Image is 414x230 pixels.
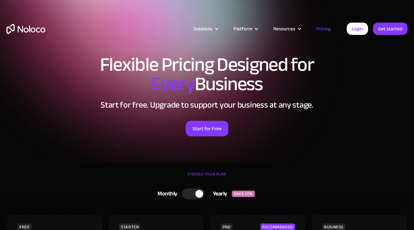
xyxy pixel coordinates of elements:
a: Login [347,23,368,35]
div: Platform [234,25,252,33]
div: Resources [273,25,295,33]
div: BUSINESS [322,224,345,230]
div: Monthly [149,189,182,199]
div: RECOMMENDED [260,224,295,230]
div: Solutions [193,25,212,33]
h1: Flexible Pricing Designed for Business [6,55,408,94]
div: Platform [225,25,265,33]
a: home [6,24,45,34]
a: Get started [373,23,408,35]
a: Pricing [308,25,339,33]
div: FREE [17,224,32,230]
div: STARTER [119,224,141,230]
div: Resources [265,25,308,33]
div: Yearly [205,189,232,199]
a: Start for Free [186,121,228,136]
h2: Start for free. Upgrade to support your business at any stage. [6,100,408,110]
div: SAVE 20% [232,191,255,197]
div: Solutions [185,25,225,33]
div: CHOOSE YOUR PLAN [6,169,408,185]
span: Every [151,66,195,102]
div: PRO [221,224,233,230]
